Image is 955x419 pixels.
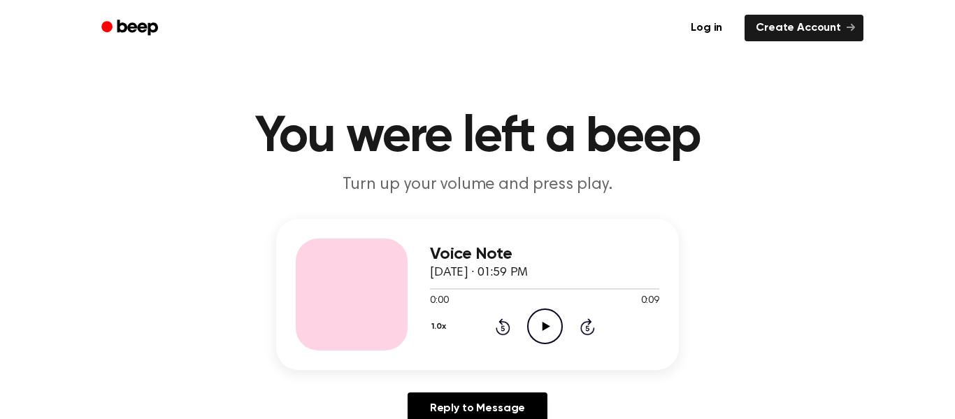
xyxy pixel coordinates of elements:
h3: Voice Note [430,245,659,264]
span: [DATE] · 01:59 PM [430,267,528,279]
button: 1.0x [430,315,451,339]
p: Turn up your volume and press play. [209,173,746,197]
a: Log in [677,12,736,44]
a: Create Account [745,15,863,41]
a: Beep [92,15,171,42]
h1: You were left a beep [120,112,835,162]
span: 0:00 [430,294,448,308]
span: 0:09 [641,294,659,308]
